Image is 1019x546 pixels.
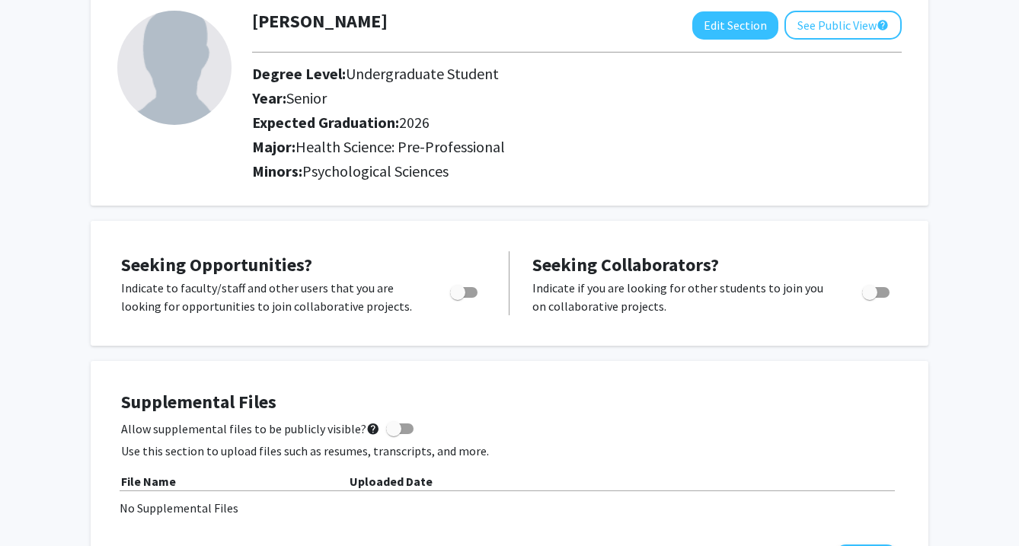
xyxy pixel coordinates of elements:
p: Indicate to faculty/staff and other users that you are looking for opportunities to join collabor... [121,279,421,315]
mat-icon: help [877,16,889,34]
div: Toggle [444,279,486,302]
h4: Supplemental Files [121,391,898,413]
iframe: Chat [11,477,65,535]
div: No Supplemental Files [120,499,899,517]
h2: Degree Level: [252,65,797,83]
b: Uploaded Date [350,474,433,489]
h2: Major: [252,138,902,156]
span: Health Science: Pre-Professional [295,137,505,156]
button: See Public View [784,11,902,40]
img: Profile Picture [117,11,232,125]
p: Use this section to upload files such as resumes, transcripts, and more. [121,442,898,460]
mat-icon: help [366,420,380,438]
span: Psychological Sciences [302,161,449,180]
p: Indicate if you are looking for other students to join you on collaborative projects. [532,279,833,315]
span: Seeking Opportunities? [121,253,312,276]
span: Senior [286,88,327,107]
h2: Year: [252,89,797,107]
h1: [PERSON_NAME] [252,11,388,33]
button: Edit Section [692,11,778,40]
span: Undergraduate Student [346,64,499,83]
h2: Expected Graduation: [252,113,797,132]
span: Seeking Collaborators? [532,253,719,276]
div: Toggle [856,279,898,302]
span: 2026 [399,113,430,132]
h2: Minors: [252,162,902,180]
span: Allow supplemental files to be publicly visible? [121,420,380,438]
b: File Name [121,474,176,489]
